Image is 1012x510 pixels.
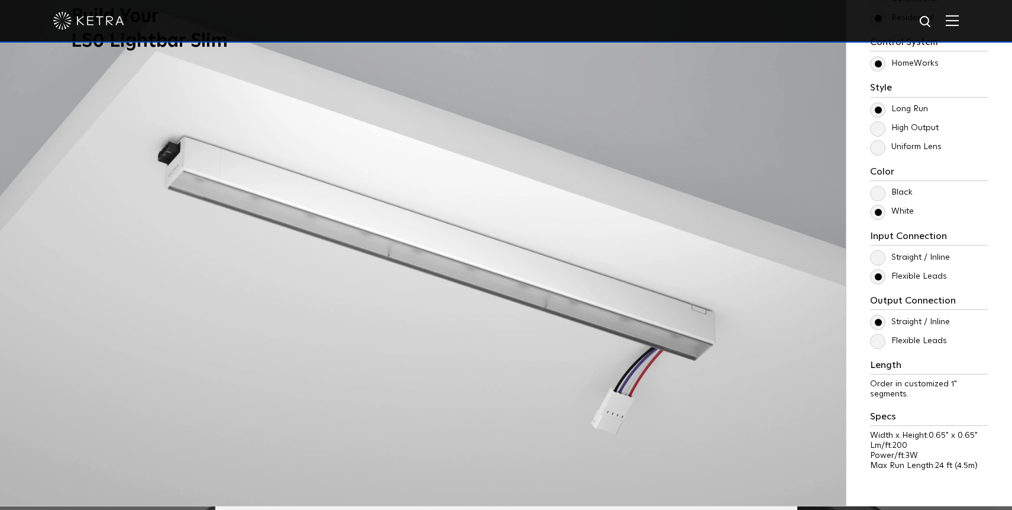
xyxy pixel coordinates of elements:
label: High Output [870,123,939,133]
label: Straight / Inline [870,317,950,327]
span: Order in customized 1" segments. [870,380,957,398]
h3: Input Connection [870,231,988,246]
span: 3W [906,451,918,460]
label: Flexible Leads [870,272,947,282]
h3: Specs [870,411,988,426]
label: Long Run [870,104,928,114]
p: Power/ft: [870,451,988,461]
img: ketra-logo-2019-white [53,12,124,30]
p: Max Run Length: [870,461,988,471]
p: Lm/ft: [870,441,988,451]
span: 24 ft (4.5m) [935,461,978,470]
img: search icon [919,15,933,30]
h3: Length [870,360,988,375]
img: Hamburger%20Nav.svg [946,15,959,26]
p: Width x Height: [870,431,988,441]
span: 0.65" x 0.65" [929,431,978,440]
h3: Control System [870,37,988,51]
h3: Style [870,82,988,97]
label: HomeWorks [870,59,939,69]
label: Black [870,188,913,198]
h3: Color [870,166,988,181]
span: 200 [893,441,907,450]
label: Straight / Inline [870,253,950,263]
h3: Output Connection [870,295,988,310]
label: Uniform Lens [870,142,942,152]
label: Flexible Leads [870,336,947,346]
label: White [870,206,914,217]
